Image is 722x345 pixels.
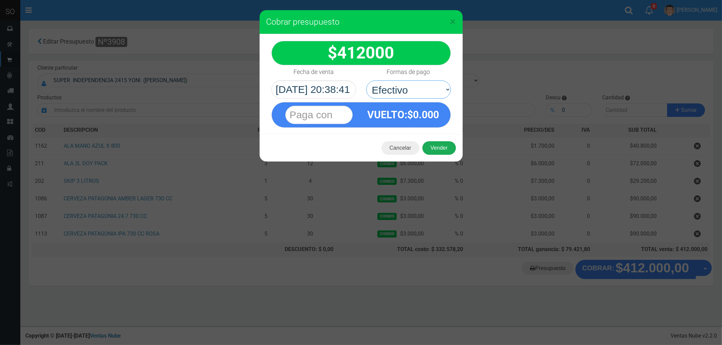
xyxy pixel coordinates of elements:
strong: :$ [367,109,439,121]
input: Paga con [285,106,353,124]
button: Close [450,16,456,27]
h4: Formas de pago [387,69,430,75]
h4: Fecha de venta [293,69,334,75]
span: 0.000 [413,109,439,121]
h3: Cobrar presupuesto [266,17,456,27]
span: × [450,15,456,28]
span: VUELTO [367,109,404,121]
span: 412000 [337,43,394,63]
button: Vender [422,141,456,155]
strong: $ [328,43,394,63]
button: Cancelar [381,141,419,155]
